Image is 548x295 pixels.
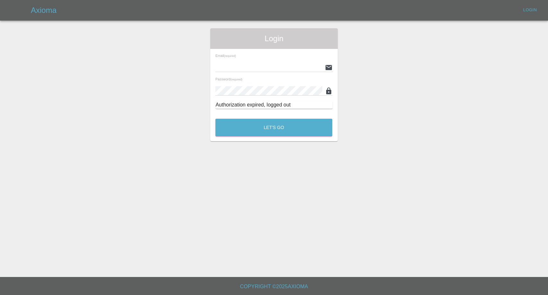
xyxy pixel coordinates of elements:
[520,5,540,15] a: Login
[224,55,236,58] small: (required)
[215,101,332,109] div: Authorization expired, logged out
[31,5,57,15] h5: Axioma
[215,54,236,58] span: Email
[5,282,543,291] h6: Copyright © 2025 Axioma
[215,119,332,136] button: Let's Go
[215,33,332,44] span: Login
[231,78,242,81] small: (required)
[215,77,242,81] span: Password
